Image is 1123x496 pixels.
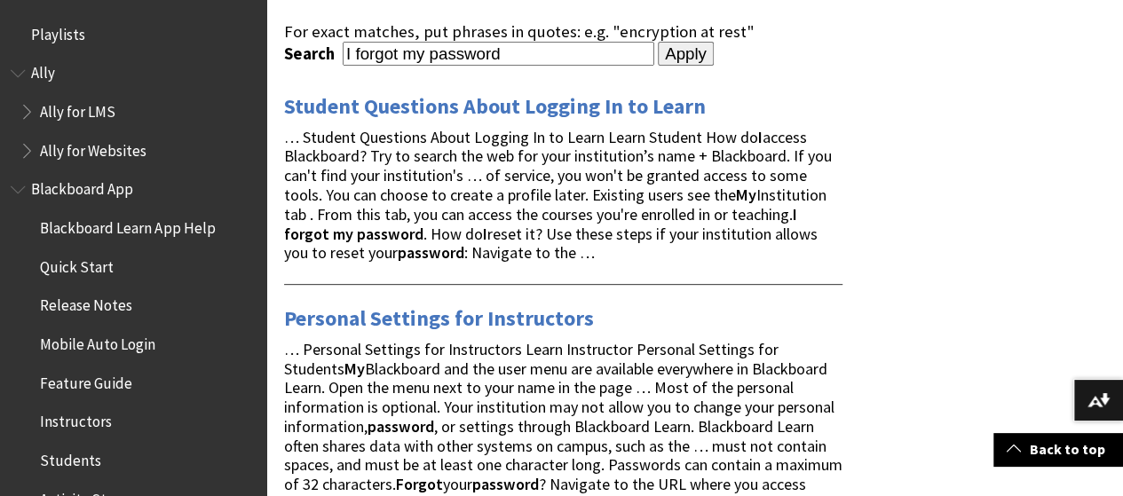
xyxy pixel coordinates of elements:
[284,22,842,42] div: For exact matches, put phrases in quotes: e.g. "encryption at rest"
[31,20,85,43] span: Playlists
[284,92,706,121] a: Student Questions About Logging In to Learn
[284,43,339,64] label: Search
[993,433,1123,466] a: Back to top
[40,291,132,315] span: Release Notes
[11,20,256,50] nav: Book outline for Playlists
[758,127,763,147] strong: I
[40,213,215,237] span: Blackboard Learn App Help
[40,97,115,121] span: Ally for LMS
[40,329,155,353] span: Mobile Auto Login
[40,136,146,160] span: Ally for Websites
[40,407,112,431] span: Instructors
[396,474,443,494] strong: Forgot
[344,358,365,379] strong: My
[658,42,714,67] input: Apply
[357,224,423,244] strong: password
[793,204,797,224] strong: I
[284,127,832,264] span: … Student Questions About Logging In to Learn Learn Student How do access Blackboard? Try to sear...
[368,416,434,437] strong: password
[11,59,256,166] nav: Book outline for Anthology Ally Help
[333,224,353,244] strong: my
[398,242,464,263] strong: password
[483,224,487,244] strong: I
[284,224,329,244] strong: forgot
[284,304,594,333] a: Personal Settings for Instructors
[40,368,132,392] span: Feature Guide
[31,175,133,199] span: Blackboard App
[40,445,101,469] span: Students
[472,474,539,494] strong: password
[31,59,55,83] span: Ally
[736,185,756,205] strong: My
[40,252,114,276] span: Quick Start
